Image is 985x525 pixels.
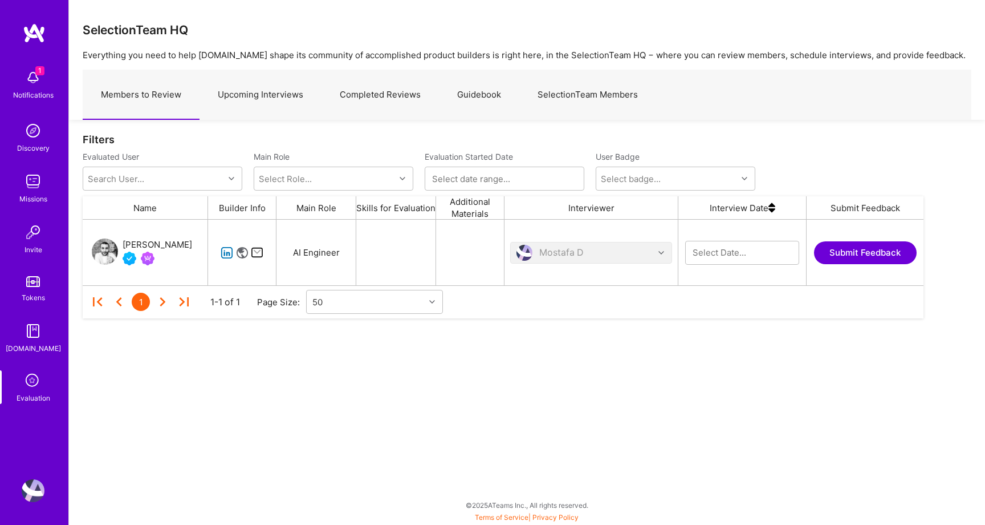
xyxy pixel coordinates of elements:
div: Page Size: [257,296,306,308]
div: Select Role... [259,173,312,185]
img: logo [23,23,46,43]
i: icon linkedIn [221,247,234,260]
i: icon Chevron [400,176,405,181]
input: Select date range... [432,173,577,184]
div: Skills for Evaluation [356,196,436,219]
div: © 2025 ATeams Inc., All rights reserved. [68,491,985,519]
a: Terms of Service [475,513,528,522]
div: Submit Feedback [807,196,923,219]
i: icon Chevron [229,176,234,181]
div: Main Role [276,196,356,219]
img: discovery [22,119,44,142]
div: 1 [132,293,150,311]
img: teamwork [22,170,44,193]
img: Vetted A.Teamer [123,252,136,265]
label: User Badge [596,151,640,162]
div: Interview Date [678,196,807,219]
button: Submit Feedback [814,241,917,264]
input: Select Date... [693,247,792,259]
div: grid [83,220,932,285]
h3: SelectionTeam HQ [83,23,188,37]
img: guide book [22,320,44,342]
i: icon SelectionTeam [22,370,44,392]
div: Additional Materials [436,196,504,219]
div: Builder Info [208,196,276,219]
div: [DOMAIN_NAME] [6,342,61,354]
div: Name [83,196,208,219]
div: 1-1 of 1 [210,296,240,308]
label: Evaluated User [83,151,242,162]
i: icon Chevron [742,176,747,181]
div: Interviewer [504,196,678,219]
div: Select badge... [601,173,661,185]
div: Evaluation [17,392,50,404]
a: User Avatar[PERSON_NAME]Vetted A.TeamerBeen on Mission [92,238,192,268]
div: Filters [83,134,971,146]
i: icon Mail [251,246,264,259]
img: User Avatar [92,239,118,265]
a: Members to Review [83,70,200,120]
i: icon Website [235,247,249,260]
div: AI Engineer [276,220,356,285]
p: Everything you need to help [DOMAIN_NAME] shape its community of accomplished product builders is... [83,49,971,61]
div: Tokens [22,292,45,304]
span: | [475,513,579,522]
img: tokens [26,276,40,287]
div: Missions [19,193,47,205]
div: 50 [312,296,323,308]
i: icon Chevron [429,299,435,305]
img: User Avatar [22,479,44,502]
a: SelectionTeam Members [519,70,656,120]
a: Completed Reviews [321,70,439,120]
div: Discovery [17,142,50,154]
label: Evaluation Started Date [425,151,584,162]
div: [PERSON_NAME] [123,238,192,252]
img: Invite [22,221,44,244]
a: Guidebook [439,70,519,120]
img: Been on Mission [141,252,154,265]
div: Search User... [88,173,144,185]
a: User Avatar [19,479,47,502]
div: Invite [25,244,42,256]
a: Upcoming Interviews [200,70,321,120]
img: bell [22,66,44,89]
label: Main Role [254,151,413,162]
span: 1 [35,66,44,75]
img: sort [768,196,775,219]
a: Privacy Policy [532,513,579,522]
div: Notifications [13,89,54,101]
